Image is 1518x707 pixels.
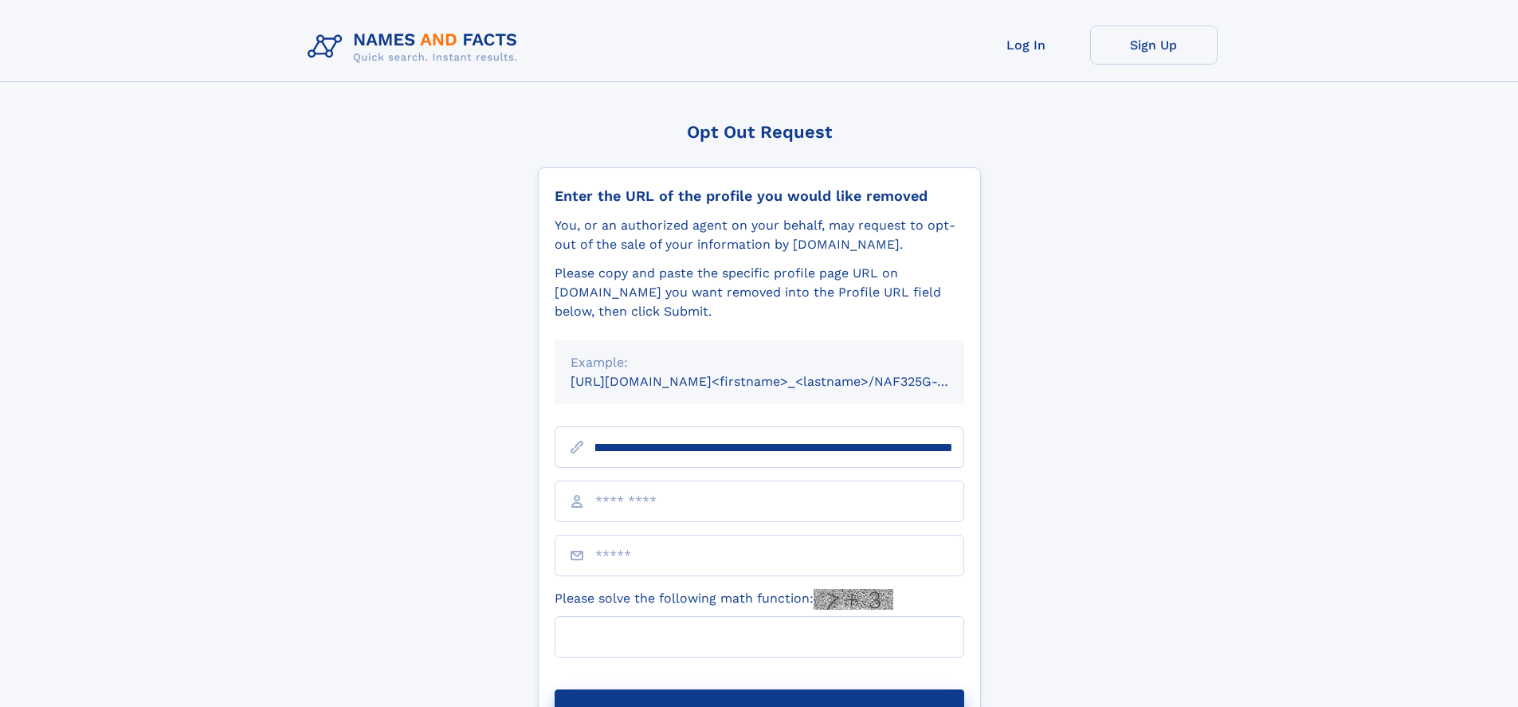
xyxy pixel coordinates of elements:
[555,264,964,321] div: Please copy and paste the specific profile page URL on [DOMAIN_NAME] you want removed into the Pr...
[963,26,1090,65] a: Log In
[301,26,531,69] img: Logo Names and Facts
[555,589,893,610] label: Please solve the following math function:
[555,216,964,254] div: You, or an authorized agent on your behalf, may request to opt-out of the sale of your informatio...
[571,374,994,389] small: [URL][DOMAIN_NAME]<firstname>_<lastname>/NAF325G-xxxxxxxx
[538,122,981,142] div: Opt Out Request
[555,187,964,205] div: Enter the URL of the profile you would like removed
[1090,26,1218,65] a: Sign Up
[571,353,948,372] div: Example:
